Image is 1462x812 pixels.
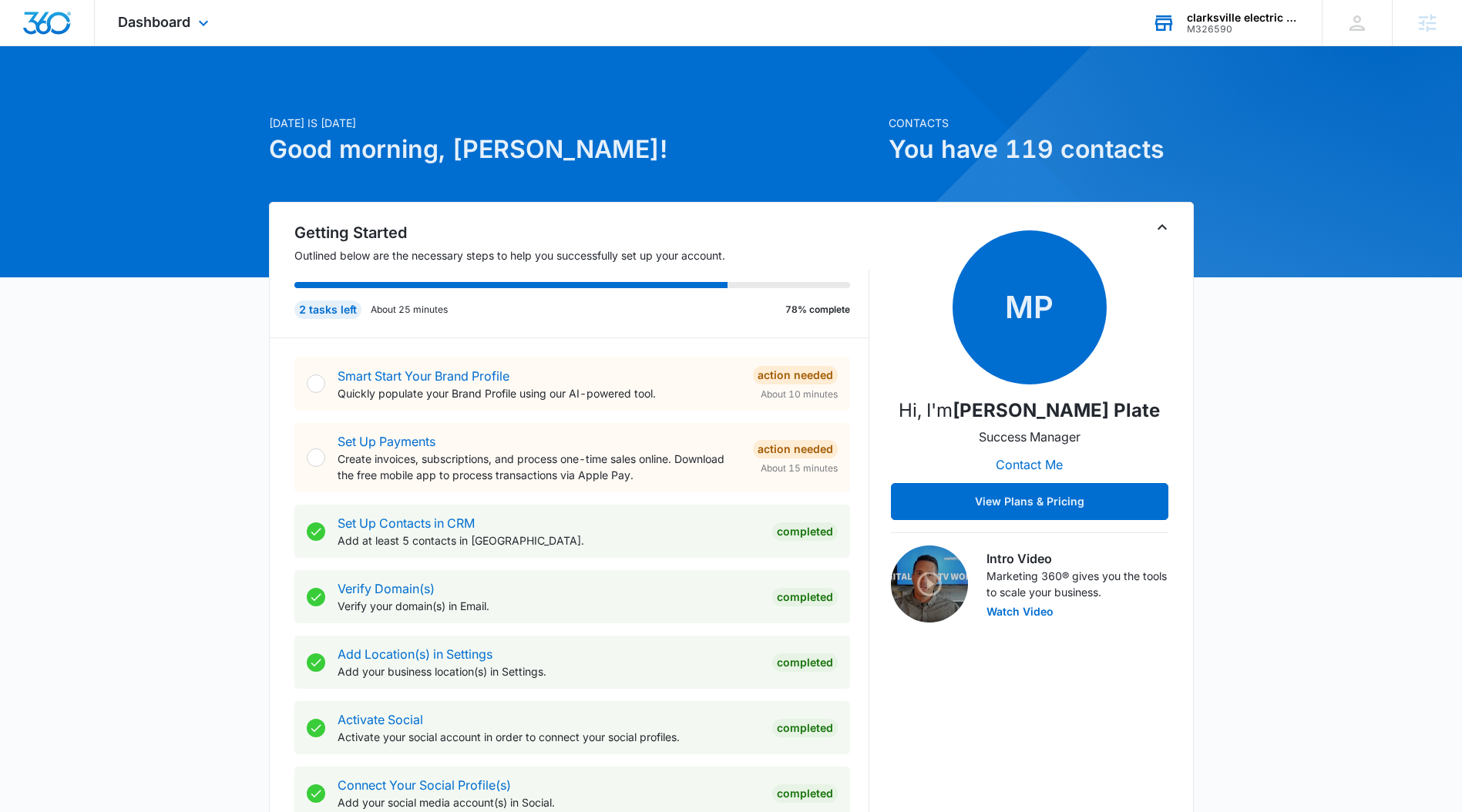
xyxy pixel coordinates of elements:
h3: Intro Video [986,549,1168,568]
div: account name [1187,12,1299,24]
p: Contacts [889,115,1194,131]
span: MP [953,230,1107,384]
p: About 25 minutes [371,303,448,317]
a: Verify Domain(s) [338,581,435,596]
div: Completed [772,784,838,803]
a: Set Up Payments [338,434,435,449]
button: Toggle Collapse [1153,218,1171,237]
a: Activate Social [338,712,423,727]
strong: [PERSON_NAME] Plate [953,399,1160,421]
p: Create invoices, subscriptions, and process one-time sales online. Download the free mobile app t... [338,451,741,483]
img: Intro Video [891,545,968,622]
a: Set Up Contacts in CRM [338,515,475,531]
div: Completed [772,719,838,737]
p: Outlined below are the necessary steps to help you successfully set up your account. [294,247,869,263]
div: Completed [772,522,838,541]
p: [DATE] is [DATE] [269,115,879,131]
p: Hi, I'm [899,397,1160,424]
p: Add at least 5 contacts in [GEOGRAPHIC_DATA]. [338,532,760,549]
a: Connect Your Social Profile(s) [338,777,511,793]
p: Add your social media account(s) in Social. [338,794,760,810]
button: Watch Video [986,606,1054,617]
h2: Getting Started [294,221,869,244]
div: Completed [772,588,838,606]
p: 78% complete [785,303,850,317]
div: 2 tasks left [294,300,361,319]
span: About 15 minutes [761,461,838,475]
a: Add Location(s) in Settings [338,646,492,662]
button: View Plans & Pricing [891,483,1168,520]
h1: Good morning, [PERSON_NAME]! [269,131,879,168]
p: Verify your domain(s) in Email. [338,598,760,614]
button: Contact Me [980,446,1078,483]
span: About 10 minutes [761,388,838,401]
div: Completed [772,653,838,672]
p: Marketing 360® gives you the tools to scale your business. [986,568,1168,600]
p: Success Manager [979,428,1081,446]
p: Add your business location(s) in Settings. [338,663,760,679]
p: Activate your social account in order to connect your social profiles. [338,729,760,745]
p: Quickly populate your Brand Profile using our AI-powered tool. [338,385,741,401]
div: Action Needed [753,366,838,384]
a: Smart Start Your Brand Profile [338,368,509,384]
h1: You have 119 contacts [889,131,1194,168]
div: account id [1187,24,1299,35]
div: Action Needed [753,440,838,458]
span: Dashboard [118,14,190,30]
